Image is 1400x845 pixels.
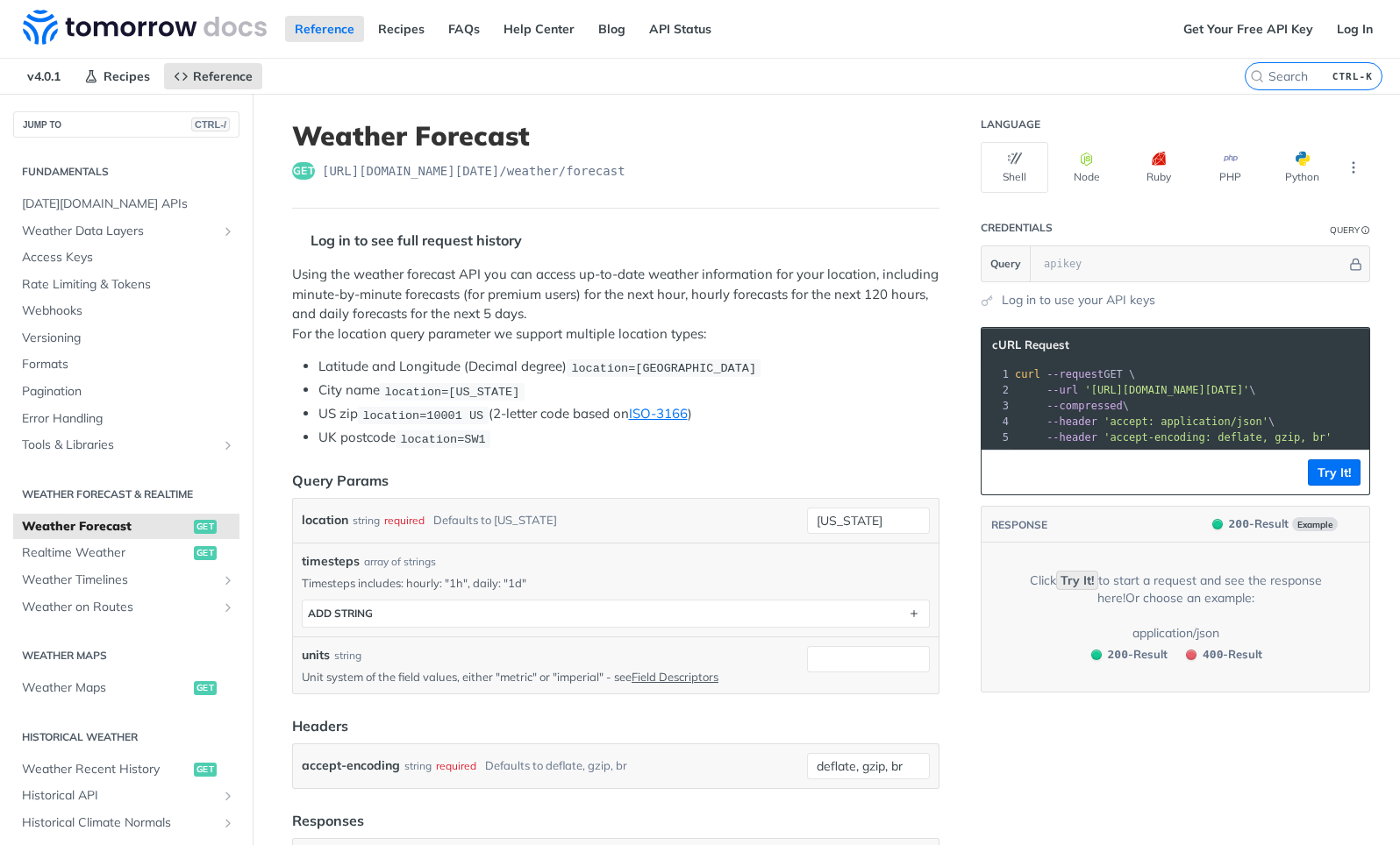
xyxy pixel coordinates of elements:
a: Historical Climate NormalsShow subpages for Historical Climate Normals [13,810,239,836]
span: get [194,520,217,534]
div: string [334,648,361,664]
span: get [194,681,217,695]
span: Formats [22,356,235,373]
span: get [194,763,217,777]
span: Query [990,256,1021,272]
a: Weather Mapsget [13,675,239,701]
div: application/json [1132,624,1219,642]
li: UK postcode [318,428,939,448]
button: Show subpages for Weather on Routes [221,600,235,614]
p: Timesteps includes: hourly: "1h", daily: "1d" [302,575,930,591]
div: Log in to see full request history [292,230,522,251]
span: Historical API [22,787,217,805]
a: Webhooks [13,298,239,324]
span: --header [1046,415,1097,428]
button: Ruby [1125,142,1192,193]
div: Responses [292,810,364,831]
a: Realtime Weatherget [13,540,239,566]
button: 200200-ResultExample [1204,515,1361,533]
span: Tools & Libraries [22,437,217,454]
button: Show subpages for Historical Climate Normals [221,816,235,830]
span: CTRL-/ [191,117,230,131]
span: Webhooks [22,302,235,320]
li: City name [318,380,939,401]
a: Access Keys [13,245,239,271]
kbd: CTRL-K [1328,67,1377,85]
div: Query [1330,224,1360,237]
div: Click to start a request and see the response here! Or choose an example: [1010,572,1341,607]
label: accept-encoding [302,753,400,778]
a: Log In [1327,16,1382,42]
i: Information [1361,226,1370,235]
span: 200 [1091,650,1102,660]
a: FAQs [439,16,489,42]
a: Reference [285,16,364,42]
div: ADD string [308,607,373,620]
a: Recipes [368,16,434,42]
button: Show subpages for Weather Timelines [221,573,235,587]
a: Versioning [13,325,239,351]
button: Show subpages for Tools & Libraries [221,438,235,452]
span: https://api.tomorrow.io/v4/weather/forecast [322,162,625,180]
a: Log in to use your API keys [1002,291,1155,309]
h2: Weather Forecast & realtime [13,486,239,502]
button: Hide [1346,255,1365,273]
div: Headers [292,715,348,736]
span: location=10001 US [362,408,483,422]
button: 400400-Result [1177,646,1268,664]
button: 200200-Result [1082,646,1174,664]
span: --url [1046,384,1078,396]
span: Versioning [22,330,235,347]
a: Weather Data LayersShow subpages for Weather Data Layers [13,218,239,245]
span: curl [1015,368,1040,380]
span: cURL Request [992,337,1069,352]
a: Pagination [13,379,239,405]
div: Language [981,117,1040,131]
button: Try It! [1308,459,1361,486]
p: Using the weather forecast API you can access up-to-date weather information for your location, i... [292,265,939,344]
button: JUMP TOCTRL-/ [13,111,239,138]
a: Weather TimelinesShow subpages for Weather Timelines [13,567,239,593]
button: More Languages [1340,154,1367,181]
a: Get Your Free API Key [1174,16,1323,42]
span: - Result [1108,646,1168,664]
a: Rate Limiting & Tokens [13,272,239,298]
span: \ [1015,384,1256,396]
h1: Weather Forecast [292,120,939,152]
span: Reference [193,68,253,84]
img: Tomorrow.io Weather API Docs [23,10,267,45]
a: Blog [589,16,635,42]
span: Realtime Weather [22,544,189,562]
div: 3 [982,398,1011,414]
button: Show subpages for Historical API [221,789,235,803]
input: apikey [1035,246,1346,281]
a: Error Handling [13,406,239,432]
a: Weather on RoutesShow subpages for Weather on Routes [13,594,239,621]
span: Historical Climate Normals [22,814,217,832]
span: Example [1292,517,1338,531]
span: Weather Forecast [22,518,189,536]
span: location=SW1 [400,432,485,445]
code: Try It! [1056,571,1098,590]
div: 1 [982,366,1011,382]
a: Weather Recent Historyget [13,756,239,783]
span: --request [1046,368,1104,380]
button: RESPONSE [990,516,1048,534]
span: Weather Timelines [22,572,217,589]
svg: More ellipsis [1346,160,1361,175]
div: 2 [982,382,1011,398]
span: --compressed [1046,400,1123,412]
li: Latitude and Longitude (Decimal degree) [318,357,939,377]
label: location [302,508,348,533]
h2: Historical Weather [13,729,239,745]
span: 200 [1229,517,1249,530]
div: required [384,508,425,533]
a: Recipes [75,63,160,89]
span: Recipes [104,68,150,84]
div: 5 [982,430,1011,445]
div: QueryInformation [1330,224,1370,237]
span: 'accept: application/json' [1104,415,1268,428]
li: US zip (2-letter code based on ) [318,404,939,424]
a: Field Descriptors [632,670,718,684]
div: Query Params [292,470,389,491]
